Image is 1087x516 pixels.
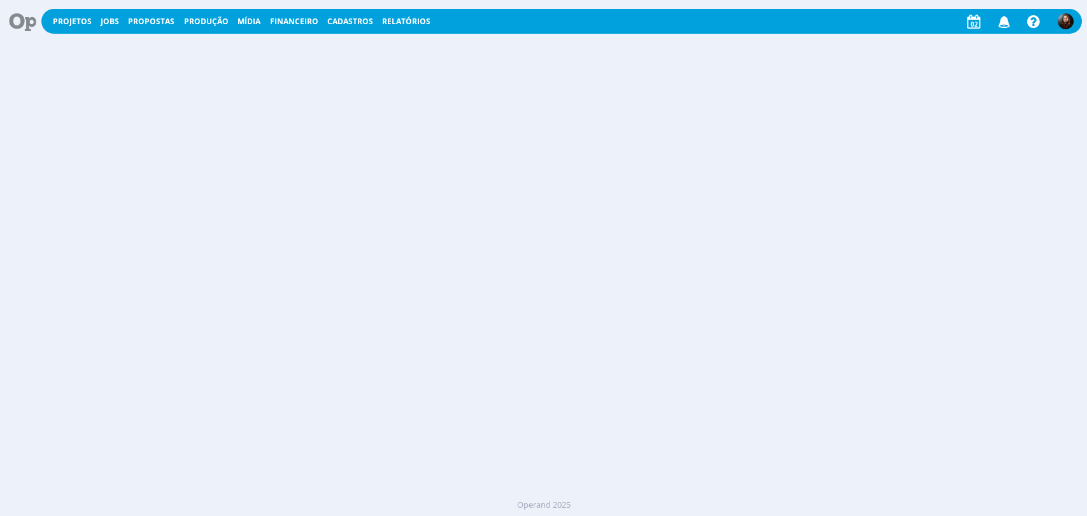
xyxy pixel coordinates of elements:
button: E [1057,10,1074,32]
a: Relatórios [382,16,430,27]
button: Projetos [49,17,96,27]
button: Jobs [97,17,123,27]
button: Mídia [234,17,264,27]
button: Propostas [124,17,178,27]
button: Relatórios [378,17,434,27]
a: Mídia [238,16,260,27]
a: Projetos [53,16,92,27]
img: E [1058,13,1074,29]
span: Cadastros [327,16,373,27]
a: Financeiro [270,16,318,27]
button: Financeiro [266,17,322,27]
a: Jobs [101,16,119,27]
button: Produção [180,17,232,27]
a: Produção [184,16,229,27]
button: Cadastros [323,17,377,27]
span: Propostas [128,16,174,27]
